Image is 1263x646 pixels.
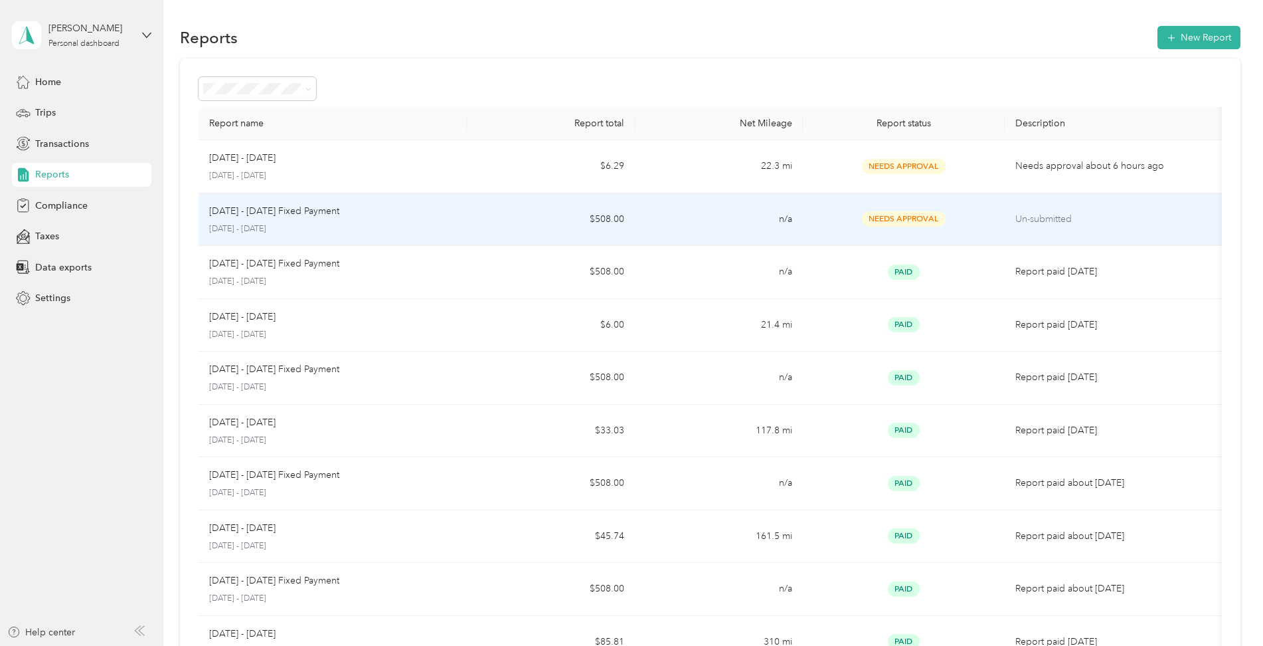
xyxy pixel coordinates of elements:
[635,563,803,616] td: n/a
[635,510,803,564] td: 161.5 mi
[635,299,803,352] td: 21.4 mi
[467,246,635,299] td: $508.00
[35,106,56,120] span: Trips
[48,40,120,48] div: Personal dashboard
[813,118,993,129] div: Report status
[1189,572,1263,646] iframe: Everlance-gr Chat Button Frame
[1015,370,1218,385] p: Report paid [DATE]
[35,75,61,89] span: Home
[35,291,70,305] span: Settings
[862,159,946,174] span: Needs Approval
[467,140,635,193] td: $6.29
[35,229,59,243] span: Taxes
[209,170,457,182] p: [DATE] - [DATE]
[1015,212,1218,227] p: Un-submitted
[209,204,339,219] p: [DATE] - [DATE] Fixed Payment
[1015,318,1218,332] p: Report paid [DATE]
[209,521,276,536] p: [DATE] - [DATE]
[467,457,635,510] td: $508.00
[467,563,635,616] td: $508.00
[888,317,920,332] span: Paid
[635,107,803,140] th: Net Mileage
[209,151,276,165] p: [DATE] - [DATE]
[635,193,803,247] td: n/a
[35,137,89,151] span: Transactions
[209,381,457,393] p: [DATE] - [DATE]
[1157,26,1240,49] button: New Report
[209,310,276,324] p: [DATE] - [DATE]
[209,329,457,341] p: [DATE] - [DATE]
[209,487,457,499] p: [DATE] - [DATE]
[35,199,88,213] span: Compliance
[1015,265,1218,279] p: Report paid [DATE]
[888,476,920,491] span: Paid
[888,370,920,385] span: Paid
[7,625,75,639] button: Help center
[180,31,238,45] h1: Reports
[635,140,803,193] td: 22.3 mi
[635,405,803,458] td: 117.8 mi
[888,528,920,544] span: Paid
[209,362,339,377] p: [DATE] - [DATE] Fixed Payment
[35,261,92,274] span: Data exports
[209,435,457,447] p: [DATE] - [DATE]
[209,468,339,483] p: [DATE] - [DATE] Fixed Payment
[1015,423,1218,438] p: Report paid [DATE]
[862,211,946,227] span: Needs Approval
[48,21,131,35] div: [PERSON_NAME]
[1015,159,1218,173] p: Needs approval about 6 hours ago
[209,223,457,235] p: [DATE] - [DATE]
[467,405,635,458] td: $33.03
[467,107,635,140] th: Report total
[199,107,467,140] th: Report name
[467,299,635,352] td: $6.00
[209,415,276,430] p: [DATE] - [DATE]
[467,352,635,405] td: $508.00
[1015,529,1218,544] p: Report paid about [DATE]
[635,246,803,299] td: n/a
[209,627,276,641] p: [DATE] - [DATE]
[635,352,803,405] td: n/a
[1015,476,1218,490] p: Report paid about [DATE]
[209,574,339,588] p: [DATE] - [DATE] Fixed Payment
[888,265,920,280] span: Paid
[467,510,635,564] td: $45.74
[467,193,635,247] td: $508.00
[888,582,920,597] span: Paid
[209,540,457,552] p: [DATE] - [DATE]
[209,257,339,271] p: [DATE] - [DATE] Fixed Payment
[209,276,457,288] p: [DATE] - [DATE]
[35,167,69,181] span: Reports
[1015,582,1218,596] p: Report paid about [DATE]
[888,423,920,438] span: Paid
[209,593,457,605] p: [DATE] - [DATE]
[1005,107,1228,140] th: Description
[635,457,803,510] td: n/a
